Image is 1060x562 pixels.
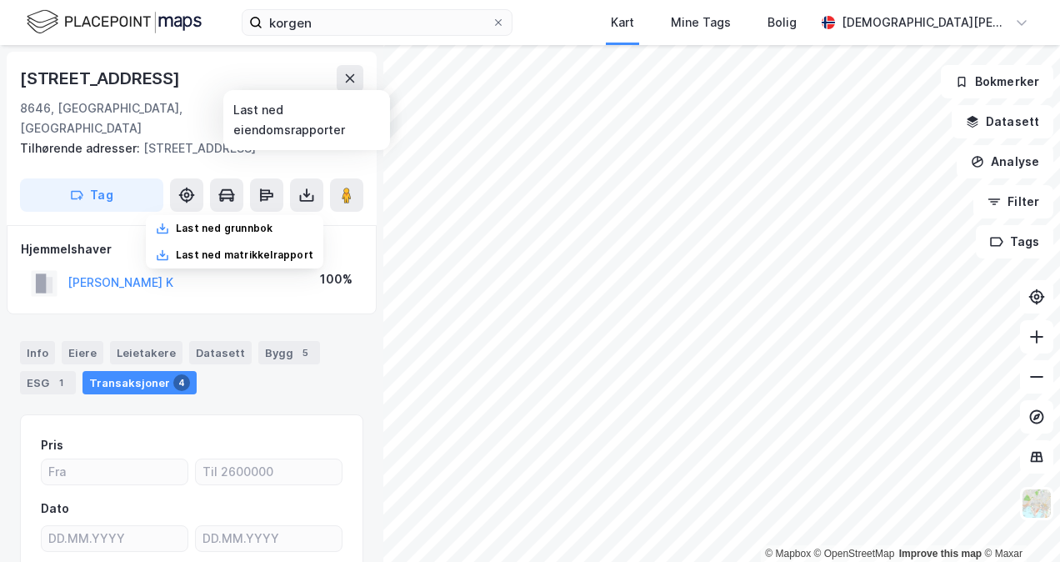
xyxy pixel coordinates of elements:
div: Last ned matrikkelrapport [176,248,313,262]
button: Datasett [952,105,1053,138]
div: 8646, [GEOGRAPHIC_DATA], [GEOGRAPHIC_DATA] [20,98,283,138]
div: [STREET_ADDRESS] [20,138,350,158]
div: [STREET_ADDRESS] [20,65,183,92]
div: Kart [611,13,634,33]
div: Hjemmelshaver [21,239,362,259]
div: 5 [297,344,313,361]
div: 4 [173,374,190,391]
div: Pris [41,435,63,455]
div: Hemnes, 109/2 [283,98,363,138]
div: Info [20,341,55,364]
a: Mapbox [765,548,811,559]
a: Improve this map [899,548,982,559]
div: Eiere [62,341,103,364]
input: Søk på adresse, matrikkel, gårdeiere, leietakere eller personer [262,10,492,35]
div: [DEMOGRAPHIC_DATA][PERSON_NAME] [842,13,1008,33]
div: Bolig [767,13,797,33]
div: Dato [41,499,69,519]
button: Tag [20,178,163,212]
div: Leietakere [110,341,182,364]
div: Transaksjoner [82,371,197,394]
span: Tilhørende adresser: [20,141,143,155]
div: ESG [20,371,76,394]
iframe: Chat Widget [977,482,1060,562]
button: Tags [976,225,1053,258]
div: 100% [320,269,352,289]
button: Analyse [957,145,1053,178]
div: 1 [52,374,69,391]
a: OpenStreetMap [814,548,895,559]
input: Fra [42,459,187,484]
div: Last ned grunnbok [176,222,272,235]
input: DD.MM.YYYY [42,526,187,551]
div: Datasett [189,341,252,364]
button: Bokmerker [941,65,1053,98]
input: DD.MM.YYYY [196,526,342,551]
input: Til 2600000 [196,459,342,484]
button: Filter [973,185,1053,218]
div: Bygg [258,341,320,364]
div: Mine Tags [671,13,731,33]
img: logo.f888ab2527a4732fd821a326f86c7f29.svg [27,8,202,37]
